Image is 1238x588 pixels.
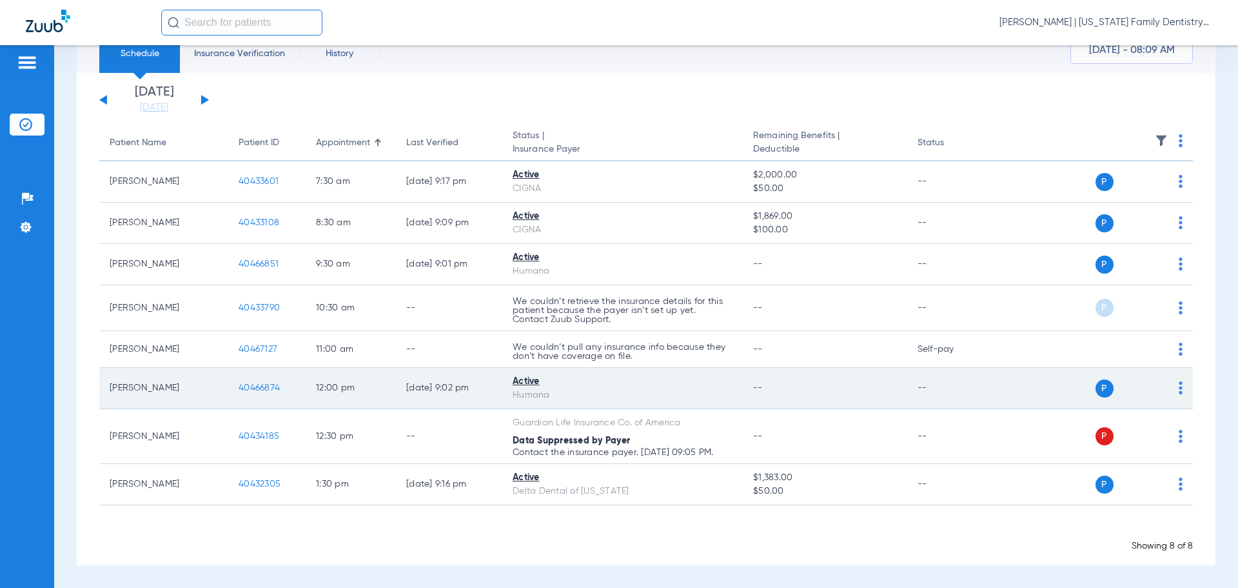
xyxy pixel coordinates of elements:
span: $2,000.00 [753,168,896,182]
span: $50.00 [753,182,896,196]
td: -- [907,368,994,409]
td: -- [907,161,994,203]
div: Humana [513,389,732,402]
td: [DATE] 9:01 PM [396,244,502,285]
div: Delta Dental of [US_STATE] [513,485,732,498]
span: Insurance Verification [190,47,290,60]
td: [PERSON_NAME] [99,285,228,331]
div: CIGNA [513,182,732,196]
td: [PERSON_NAME] [99,464,228,505]
span: P [1096,476,1114,494]
th: Remaining Benefits | [743,125,907,161]
img: Zuub Logo [26,10,70,32]
td: Self-pay [907,331,994,368]
div: Active [513,210,732,223]
span: P [1096,173,1114,191]
td: -- [396,285,502,331]
span: -- [753,345,763,354]
span: Deductible [753,143,896,156]
td: -- [907,244,994,285]
td: 8:30 AM [306,203,396,244]
td: [PERSON_NAME] [99,331,228,368]
td: -- [907,409,994,464]
img: group-dot-blue.svg [1179,216,1183,229]
td: [PERSON_NAME] [99,244,228,285]
img: filter.svg [1155,134,1168,147]
div: Patient ID [239,136,279,150]
td: [DATE] 9:02 PM [396,368,502,409]
img: group-dot-blue.svg [1179,343,1183,356]
div: Patient Name [110,136,218,150]
p: We couldn’t pull any insurance info because they don’t have coverage on file. [513,343,732,361]
a: [DATE] [115,101,193,114]
span: -- [753,303,763,312]
td: -- [396,409,502,464]
img: group-dot-blue.svg [1179,478,1183,491]
span: 40434185 [239,432,279,441]
div: Active [513,168,732,182]
input: Search for patients [161,10,322,35]
span: 40433601 [239,177,279,186]
td: [DATE] 9:09 PM [396,203,502,244]
td: [DATE] 9:17 PM [396,161,502,203]
img: group-dot-blue.svg [1179,430,1183,443]
td: [DATE] 9:16 PM [396,464,502,505]
img: group-dot-blue.svg [1179,258,1183,270]
td: 11:00 AM [306,331,396,368]
span: 40467127 [239,345,277,354]
td: -- [907,203,994,244]
td: 7:30 AM [306,161,396,203]
span: 40433790 [239,303,280,312]
div: Active [513,251,732,265]
div: Active [513,471,732,485]
img: Search Icon [168,17,179,28]
img: group-dot-blue.svg [1179,175,1183,188]
span: Showing 8 of 8 [1132,542,1193,551]
td: [PERSON_NAME] [99,203,228,244]
td: 10:30 AM [306,285,396,331]
td: -- [907,285,994,331]
img: group-dot-blue.svg [1179,301,1183,314]
div: Appointment [316,136,370,150]
td: [PERSON_NAME] [99,368,228,409]
span: Insurance Payer [513,143,732,156]
span: 40432305 [239,480,280,489]
span: -- [753,432,763,441]
td: -- [396,331,502,368]
td: -- [907,464,994,505]
td: [PERSON_NAME] [99,161,228,203]
span: 40466851 [239,259,279,269]
td: 1:30 PM [306,464,396,505]
span: P [1096,256,1114,274]
td: 12:30 PM [306,409,396,464]
td: [PERSON_NAME] [99,409,228,464]
span: Schedule [109,47,170,60]
th: Status [907,125,994,161]
div: Humana [513,265,732,278]
th: Status | [502,125,743,161]
img: group-dot-blue.svg [1179,381,1183,394]
div: Guardian Life Insurance Co. of America [513,416,732,430]
div: Active [513,375,732,389]
span: P [1096,427,1114,445]
img: group-dot-blue.svg [1179,134,1183,147]
span: $50.00 [753,485,896,498]
p: Contact the insurance payer. [DATE] 09:05 PM. [513,448,732,457]
span: History [309,47,370,60]
td: 12:00 PM [306,368,396,409]
span: $1,383.00 [753,471,896,485]
div: Patient Name [110,136,166,150]
span: 40433108 [239,218,279,227]
span: 40466874 [239,383,280,392]
span: Data Suppressed by Payer [513,436,630,445]
p: We couldn’t retrieve the insurance details for this patient because the payer isn’t set up yet. C... [513,297,732,324]
div: Last Verified [406,136,458,150]
span: $100.00 [753,223,896,237]
div: Appointment [316,136,386,150]
span: P [1096,299,1114,317]
span: -- [753,259,763,269]
span: [DATE] - 08:09 AM [1089,44,1175,57]
div: Last Verified [406,136,492,150]
div: Chat Widget [1174,526,1238,588]
div: Patient ID [239,136,295,150]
